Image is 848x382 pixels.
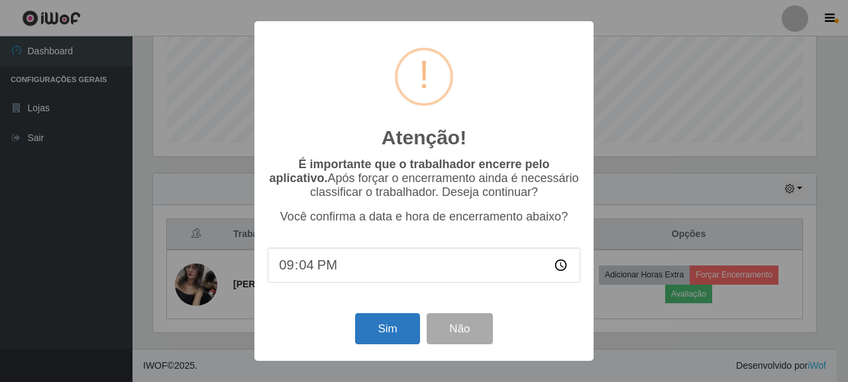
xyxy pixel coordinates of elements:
b: É importante que o trabalhador encerre pelo aplicativo. [269,158,549,185]
button: Não [427,313,492,344]
h2: Atenção! [382,126,466,150]
p: Após forçar o encerramento ainda é necessário classificar o trabalhador. Deseja continuar? [268,158,580,199]
button: Sim [355,313,419,344]
p: Você confirma a data e hora de encerramento abaixo? [268,210,580,224]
